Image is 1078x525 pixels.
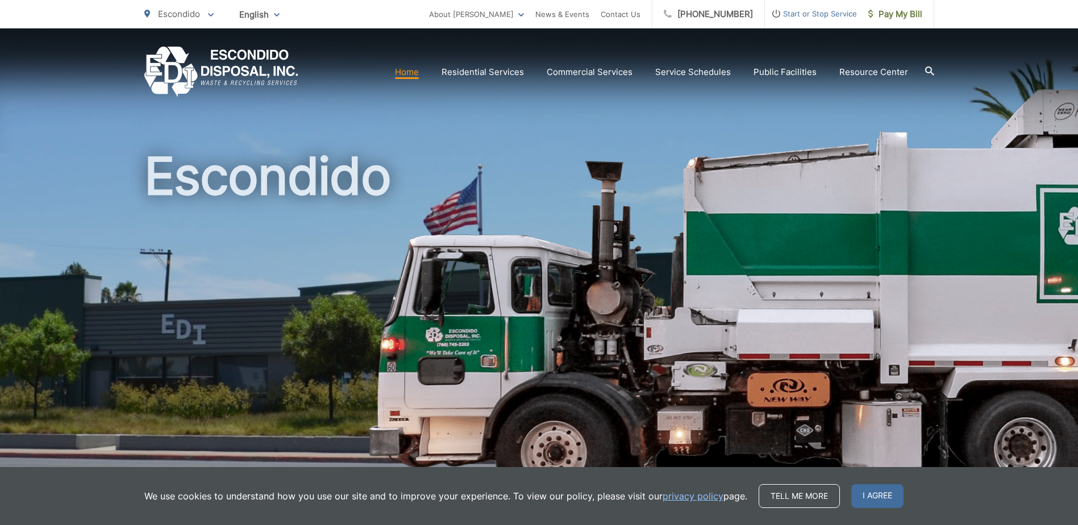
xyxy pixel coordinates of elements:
[655,65,731,79] a: Service Schedules
[839,65,908,79] a: Resource Center
[158,9,200,19] span: Escondido
[535,7,589,21] a: News & Events
[442,65,524,79] a: Residential Services
[231,5,288,24] span: English
[144,489,747,503] p: We use cookies to understand how you use our site and to improve your experience. To view our pol...
[547,65,632,79] a: Commercial Services
[868,7,922,21] span: Pay My Bill
[663,489,723,503] a: privacy policy
[144,47,298,97] a: EDCD logo. Return to the homepage.
[601,7,640,21] a: Contact Us
[851,484,904,508] span: I agree
[429,7,524,21] a: About [PERSON_NAME]
[759,484,840,508] a: Tell me more
[395,65,419,79] a: Home
[754,65,817,79] a: Public Facilities
[144,148,934,507] h1: Escondido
